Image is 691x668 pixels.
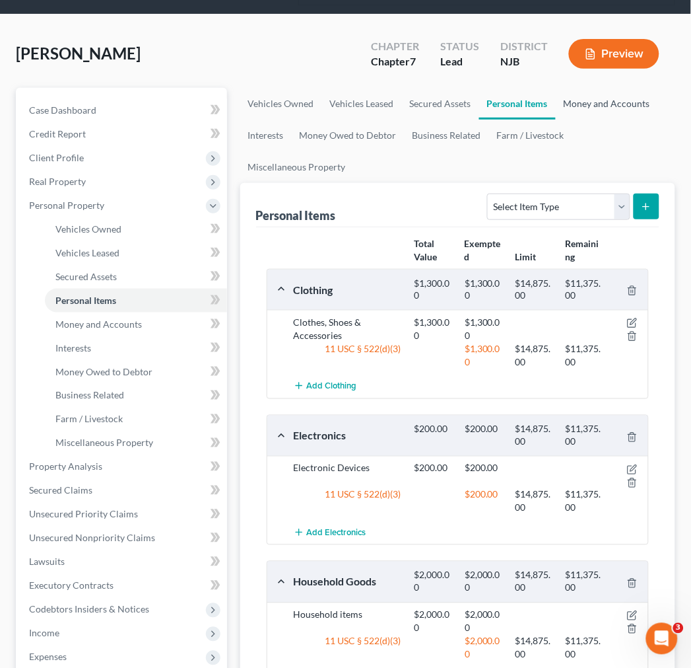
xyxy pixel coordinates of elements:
[371,54,419,69] div: Chapter
[479,88,556,120] a: Personal Items
[45,241,227,265] a: Vehicles Leased
[29,176,86,187] span: Real Property
[29,580,114,591] span: Executory Contracts
[402,88,479,120] a: Secured Assets
[55,366,152,377] span: Money Owed to Debtor
[559,342,609,369] div: $11,375.00
[287,429,408,443] div: Electronics
[307,527,366,538] span: Add Electronics
[18,527,227,550] a: Unsecured Nonpriority Claims
[559,635,609,661] div: $11,375.00
[307,381,357,392] span: Add Clothing
[458,424,508,448] div: $200.00
[18,455,227,479] a: Property Analysis
[322,88,402,120] a: Vehicles Leased
[458,316,508,342] div: $1,300.00
[55,295,116,306] span: Personal Items
[16,44,141,63] span: [PERSON_NAME]
[29,651,67,663] span: Expenses
[55,247,119,258] span: Vehicles Leased
[294,520,366,544] button: Add Electronics
[569,39,659,69] button: Preview
[371,39,419,54] div: Chapter
[508,342,558,369] div: $14,875.00
[440,54,479,69] div: Lead
[29,604,149,615] span: Codebtors Insiders & Notices
[515,251,537,262] strong: Limit
[45,265,227,289] a: Secured Assets
[29,461,102,472] span: Property Analysis
[414,238,437,262] strong: Total Value
[29,533,155,544] span: Unsecured Nonpriority Claims
[458,488,508,515] div: $200.00
[465,238,501,262] strong: Exempted
[29,200,104,211] span: Personal Property
[29,128,86,139] span: Credit Report
[559,424,609,448] div: $11,375.00
[408,570,458,594] div: $2,000.00
[45,384,227,408] a: Business Related
[508,424,558,448] div: $14,875.00
[29,628,59,639] span: Income
[45,336,227,360] a: Interests
[287,635,408,661] div: 11 USC § 522(d)(3)
[410,55,416,67] span: 7
[18,122,227,146] a: Credit Report
[55,342,91,353] span: Interests
[29,556,65,568] span: Lawsuits
[287,488,408,515] div: 11 USC § 522(d)(3)
[566,238,599,262] strong: Remaining
[29,509,138,520] span: Unsecured Priority Claims
[18,574,227,598] a: Executory Contracts
[287,342,408,369] div: 11 USC § 522(d)(3)
[559,488,609,515] div: $11,375.00
[408,609,458,635] div: $2,000.00
[45,431,227,455] a: Miscellaneous Property
[458,462,508,475] div: $200.00
[287,575,408,589] div: Household Goods
[458,635,508,661] div: $2,000.00
[240,88,322,120] a: Vehicles Owned
[287,316,408,342] div: Clothes, Shoes & Accessories
[18,503,227,527] a: Unsecured Priority Claims
[45,313,227,336] a: Money and Accounts
[508,278,558,302] div: $14,875.00
[408,316,458,342] div: $1,300.00
[45,360,227,384] a: Money Owed to Debtor
[294,374,357,398] button: Add Clothing
[508,635,558,661] div: $14,875.00
[29,152,84,163] span: Client Profile
[673,623,684,634] span: 3
[18,550,227,574] a: Lawsuits
[500,39,548,54] div: District
[458,570,508,594] div: $2,000.00
[240,120,292,151] a: Interests
[500,54,548,69] div: NJB
[440,39,479,54] div: Status
[559,278,609,302] div: $11,375.00
[45,217,227,241] a: Vehicles Owned
[408,278,458,302] div: $1,300.00
[45,408,227,431] a: Farm / Livestock
[458,278,508,302] div: $1,300.00
[55,318,142,330] span: Money and Accounts
[556,88,658,120] a: Money and Accounts
[292,120,405,151] a: Money Owed to Debtor
[29,104,96,116] span: Case Dashboard
[18,479,227,503] a: Secured Claims
[508,570,558,594] div: $14,875.00
[508,488,558,515] div: $14,875.00
[287,609,408,635] div: Household items
[646,623,678,655] iframe: Intercom live chat
[408,424,458,448] div: $200.00
[18,98,227,122] a: Case Dashboard
[405,120,489,151] a: Business Related
[489,120,572,151] a: Farm / Livestock
[55,390,124,401] span: Business Related
[287,462,408,488] div: Electronic Devices
[45,289,227,313] a: Personal Items
[408,462,458,475] div: $200.00
[458,342,508,369] div: $1,300.00
[29,485,92,496] span: Secured Claims
[55,414,123,425] span: Farm / Livestock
